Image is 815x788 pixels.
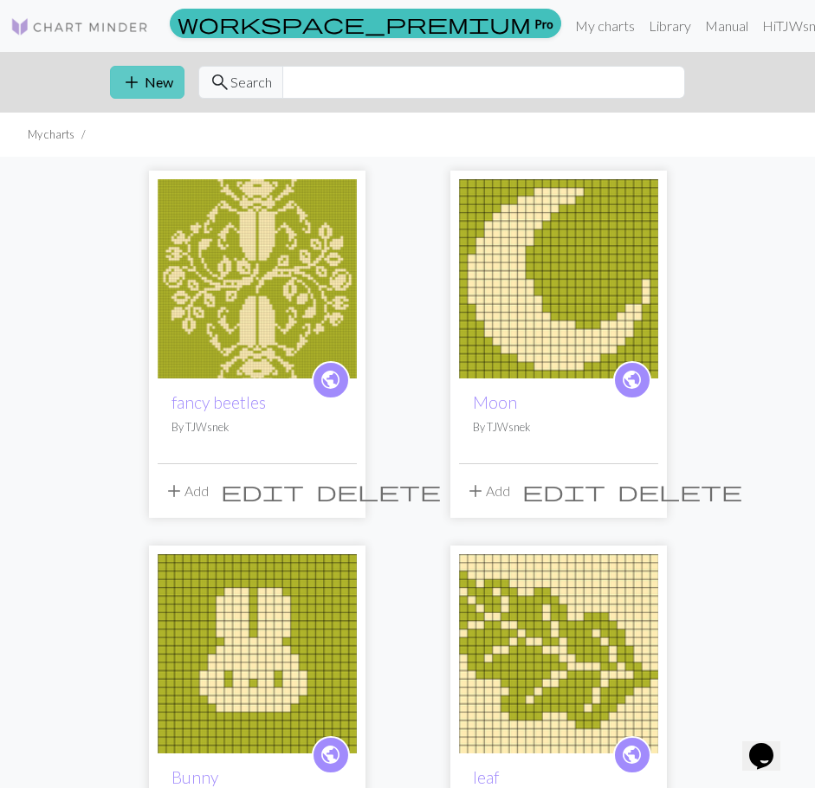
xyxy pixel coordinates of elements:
span: delete [316,479,441,503]
i: Edit [221,481,304,501]
a: fancy beetles [171,392,266,412]
button: Add [459,475,516,507]
span: workspace_premium [178,11,531,36]
a: public [613,361,651,399]
span: public [621,366,643,393]
img: Moon [459,179,658,378]
span: search [210,70,230,94]
p: By TJWsnek [171,419,343,436]
i: Edit [522,481,605,501]
iframe: chat widget [742,719,798,771]
img: Bunny [158,554,357,753]
a: Pro [170,9,561,38]
span: add [121,70,142,94]
span: public [320,366,341,393]
span: Search [230,72,272,93]
a: Library [642,9,698,43]
p: By TJWsnek [473,419,644,436]
a: public [312,361,350,399]
button: Delete [611,475,748,507]
i: public [320,738,341,772]
a: Bunny [171,767,218,787]
span: add [164,479,184,503]
button: New [110,66,184,99]
button: Delete [310,475,447,507]
a: public [312,736,350,774]
img: leaf [459,554,658,753]
a: Bunny [158,643,357,660]
span: public [621,741,643,768]
button: Edit [516,475,611,507]
i: public [621,363,643,397]
a: My charts [568,9,642,43]
button: Edit [215,475,310,507]
i: public [621,738,643,772]
a: leaf [459,643,658,660]
img: Logo [10,16,149,37]
button: Add [158,475,215,507]
a: fancy beetles [158,268,357,285]
span: add [465,479,486,503]
a: leaf [473,767,499,787]
img: fancy beetles [158,179,357,378]
a: Manual [698,9,755,43]
span: edit [522,479,605,503]
i: public [320,363,341,397]
span: edit [221,479,304,503]
a: Moon [473,392,517,412]
span: delete [618,479,742,503]
li: My charts [28,126,74,143]
span: public [320,741,341,768]
a: public [613,736,651,774]
a: Moon [459,268,658,285]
